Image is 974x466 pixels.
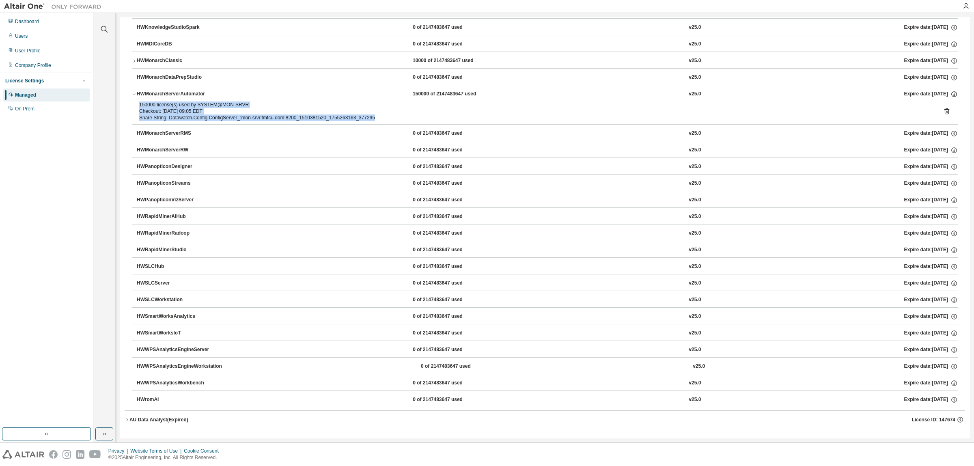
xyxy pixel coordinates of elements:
[137,346,210,354] div: HWWPSAnalyticsEngineServer
[132,85,958,103] button: HWMonarchServerAutomator150000 of 2147483647 usedv25.0Expire date:[DATE]
[137,141,958,159] button: HWMonarchServerRW0 of 2147483647 usedv25.0Expire date:[DATE]
[413,163,486,170] div: 0 of 2147483647 used
[689,330,701,337] div: v25.0
[689,396,701,403] div: v25.0
[689,313,701,320] div: v25.0
[15,47,41,54] div: User Profile
[137,91,210,98] div: HWMonarchServerAutomator
[904,213,958,220] div: Expire date: [DATE]
[137,19,958,37] button: HWKnowledgeStudioSpark0 of 2147483647 usedv25.0Expire date:[DATE]
[689,380,701,387] div: v25.0
[137,391,958,409] button: HWromAI0 of 2147483647 usedv25.0Expire date:[DATE]
[137,69,958,86] button: HWMonarchDataPrepStudio0 of 2147483647 usedv25.0Expire date:[DATE]
[689,91,701,98] div: v25.0
[904,41,958,48] div: Expire date: [DATE]
[137,280,210,287] div: HWSLCServer
[689,213,701,220] div: v25.0
[413,24,486,31] div: 0 of 2147483647 used
[413,313,486,320] div: 0 of 2147483647 used
[904,396,958,403] div: Expire date: [DATE]
[904,346,958,354] div: Expire date: [DATE]
[137,147,210,154] div: HWMonarchServerRW
[137,213,210,220] div: HWRapidMinerAIHub
[689,230,701,237] div: v25.0
[137,374,958,392] button: HWWPSAnalyticsWorkbench0 of 2147483647 usedv25.0Expire date:[DATE]
[413,346,486,354] div: 0 of 2147483647 used
[904,147,958,154] div: Expire date: [DATE]
[904,57,958,65] div: Expire date: [DATE]
[137,358,958,375] button: HWWPSAnalyticsEngineWorkstation0 of 2147483647 usedv25.0Expire date:[DATE]
[129,416,188,423] div: AU Data Analyst (Expired)
[137,180,210,187] div: HWPanopticonStreams
[137,57,210,65] div: HWMonarchClassic
[137,163,210,170] div: HWPanopticonDesigner
[137,291,958,309] button: HWSLCWorkstation0 of 2147483647 usedv25.0Expire date:[DATE]
[108,448,130,454] div: Privacy
[689,74,701,81] div: v25.0
[904,263,958,270] div: Expire date: [DATE]
[904,296,958,304] div: Expire date: [DATE]
[413,280,486,287] div: 0 of 2147483647 used
[89,450,101,459] img: youtube.svg
[137,330,210,337] div: HWSmartWorksIoT
[689,196,701,204] div: v25.0
[137,35,958,53] button: HWMDICoreDB0 of 2147483647 usedv25.0Expire date:[DATE]
[15,62,51,69] div: Company Profile
[137,24,210,31] div: HWKnowledgeStudioSpark
[15,92,36,98] div: Managed
[904,130,958,137] div: Expire date: [DATE]
[904,24,958,31] div: Expire date: [DATE]
[137,130,210,137] div: HWMonarchServerRMS
[137,224,958,242] button: HWRapidMinerRadoop0 of 2147483647 usedv25.0Expire date:[DATE]
[137,296,210,304] div: HWSLCWorkstation
[413,196,486,204] div: 0 of 2147483647 used
[904,74,958,81] div: Expire date: [DATE]
[689,57,701,65] div: v25.0
[689,246,701,254] div: v25.0
[413,147,486,154] div: 0 of 2147483647 used
[413,180,486,187] div: 0 of 2147483647 used
[689,263,701,270] div: v25.0
[137,274,958,292] button: HWSLCServer0 of 2147483647 usedv25.0Expire date:[DATE]
[4,2,106,11] img: Altair One
[421,363,494,370] div: 0 of 2147483647 used
[130,448,184,454] div: Website Terms of Use
[689,180,701,187] div: v25.0
[904,363,958,370] div: Expire date: [DATE]
[137,175,958,192] button: HWPanopticonStreams0 of 2147483647 usedv25.0Expire date:[DATE]
[904,180,958,187] div: Expire date: [DATE]
[139,108,931,114] div: Checkout: [DATE] 09:05 EDT
[15,18,39,25] div: Dashboard
[689,24,701,31] div: v25.0
[689,163,701,170] div: v25.0
[904,280,958,287] div: Expire date: [DATE]
[904,380,958,387] div: Expire date: [DATE]
[689,41,701,48] div: v25.0
[689,296,701,304] div: v25.0
[137,191,958,209] button: HWPanopticonVizServer0 of 2147483647 usedv25.0Expire date:[DATE]
[137,363,222,370] div: HWWPSAnalyticsEngineWorkstation
[413,396,486,403] div: 0 of 2147483647 used
[912,416,955,423] span: License ID: 147674
[413,57,486,65] div: 10000 of 2147483647 used
[139,114,931,121] div: Share String: Datawatch.Config.ConfigServer_:mon-srvr.fmfcu.dom:8200_1510381520_1755263163_377295
[137,396,210,403] div: HWromAI
[137,263,210,270] div: HWSLCHub
[15,106,34,112] div: On Prem
[413,296,486,304] div: 0 of 2147483647 used
[137,230,210,237] div: HWRapidMinerRadoop
[137,74,210,81] div: HWMonarchDataPrepStudio
[137,208,958,226] button: HWRapidMinerAIHub0 of 2147483647 usedv25.0Expire date:[DATE]
[904,230,958,237] div: Expire date: [DATE]
[413,130,486,137] div: 0 of 2147483647 used
[413,246,486,254] div: 0 of 2147483647 used
[413,91,486,98] div: 150000 of 2147483647 used
[108,454,224,461] p: © 2025 Altair Engineering, Inc. All Rights Reserved.
[137,258,958,276] button: HWSLCHub0 of 2147483647 usedv25.0Expire date:[DATE]
[904,330,958,337] div: Expire date: [DATE]
[413,213,486,220] div: 0 of 2147483647 used
[413,74,486,81] div: 0 of 2147483647 used
[904,163,958,170] div: Expire date: [DATE]
[137,41,210,48] div: HWMDICoreDB
[76,450,84,459] img: linkedin.svg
